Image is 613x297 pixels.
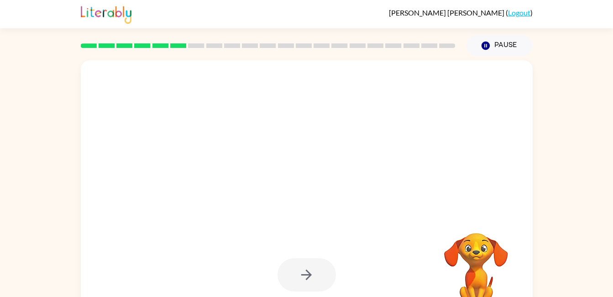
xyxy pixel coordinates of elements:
span: [PERSON_NAME] [PERSON_NAME] [389,8,506,17]
a: Logout [508,8,530,17]
button: Pause [466,35,533,56]
div: ( ) [389,8,533,17]
img: Literably [81,4,131,24]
